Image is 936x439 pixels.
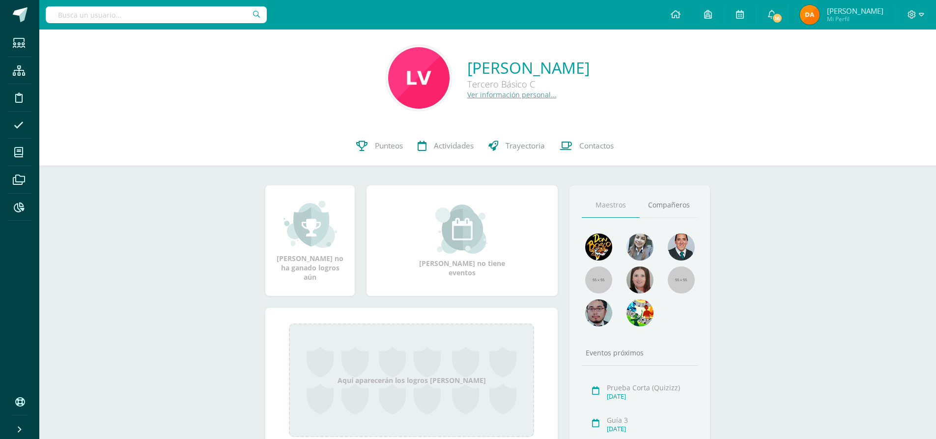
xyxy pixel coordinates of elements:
[349,126,410,166] a: Punteos
[46,6,267,23] input: Busca un usuario...
[284,200,337,249] img: achievement_small.png
[435,205,489,254] img: event_small.png
[582,193,640,218] a: Maestros
[626,299,653,326] img: a43eca2235894a1cc1b3d6ce2f11d98a.png
[607,383,695,392] div: Prueba Corta (Quizizz)
[467,57,590,78] a: [PERSON_NAME]
[289,323,534,437] div: Aquí aparecerán los logros [PERSON_NAME]
[585,266,612,293] img: 55x55
[582,348,698,357] div: Eventos próximos
[626,234,653,261] img: 45bd7986b8947ad7e5894cbc9b781108.png
[640,193,698,218] a: Compañeros
[626,266,653,293] img: 67c3d6f6ad1c930a517675cdc903f95f.png
[827,6,883,16] span: [PERSON_NAME]
[585,299,612,326] img: d0e54f245e8330cebada5b5b95708334.png
[413,205,511,277] div: [PERSON_NAME] no tiene eventos
[434,141,474,151] span: Actividades
[410,126,481,166] a: Actividades
[579,141,614,151] span: Contactos
[481,126,552,166] a: Trayectoria
[552,126,621,166] a: Contactos
[607,392,695,401] div: [DATE]
[800,5,820,25] img: 82a5943632aca8211823fb2e9800a6c1.png
[467,78,590,90] div: Tercero Básico C
[668,266,695,293] img: 55x55
[388,47,450,109] img: 7fd8df6325c2ec4ce824ff65522f320d.png
[827,15,883,23] span: Mi Perfil
[506,141,545,151] span: Trayectoria
[607,425,695,433] div: [DATE]
[668,234,695,261] img: eec80b72a0218df6e1b0c014193c2b59.png
[467,90,557,99] a: Ver información personal...
[607,415,695,425] div: Guía 3
[375,141,403,151] span: Punteos
[772,13,783,24] span: 16
[585,234,612,261] img: 29fc2a48271e3f3676cb2cb292ff2552.png
[275,200,345,282] div: [PERSON_NAME] no ha ganado logros aún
